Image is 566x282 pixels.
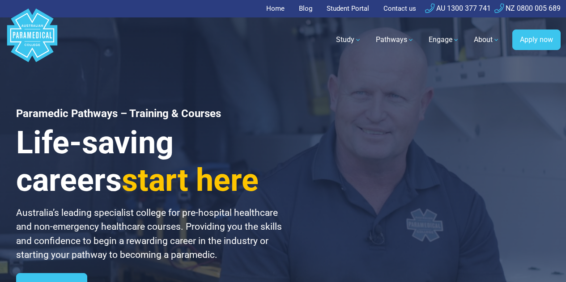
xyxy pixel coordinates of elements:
h1: Paramedic Pathways – Training & Courses [16,107,294,120]
a: Apply now [512,29,561,50]
p: Australia’s leading specialist college for pre-hospital healthcare and non-emergency healthcare c... [16,206,294,262]
a: Pathways [370,27,420,52]
a: About [468,27,505,52]
a: Engage [423,27,465,52]
a: AU 1300 377 741 [425,4,491,13]
a: Australian Paramedical College [5,17,59,63]
a: Study [331,27,367,52]
span: start here [122,162,259,198]
h3: Life-saving careers [16,124,294,199]
a: NZ 0800 005 689 [494,4,561,13]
